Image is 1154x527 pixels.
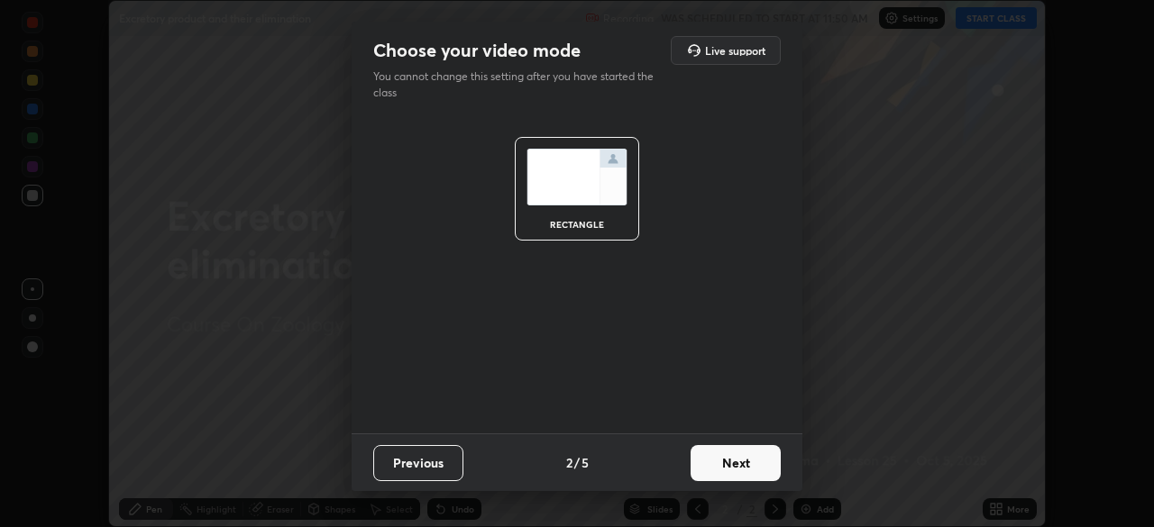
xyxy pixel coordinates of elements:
[541,220,613,229] div: rectangle
[582,453,589,472] h4: 5
[373,68,665,101] p: You cannot change this setting after you have started the class
[705,45,765,56] h5: Live support
[373,39,581,62] h2: Choose your video mode
[574,453,580,472] h4: /
[691,445,781,481] button: Next
[527,149,627,205] img: normalScreenIcon.ae25ed63.svg
[566,453,572,472] h4: 2
[373,445,463,481] button: Previous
